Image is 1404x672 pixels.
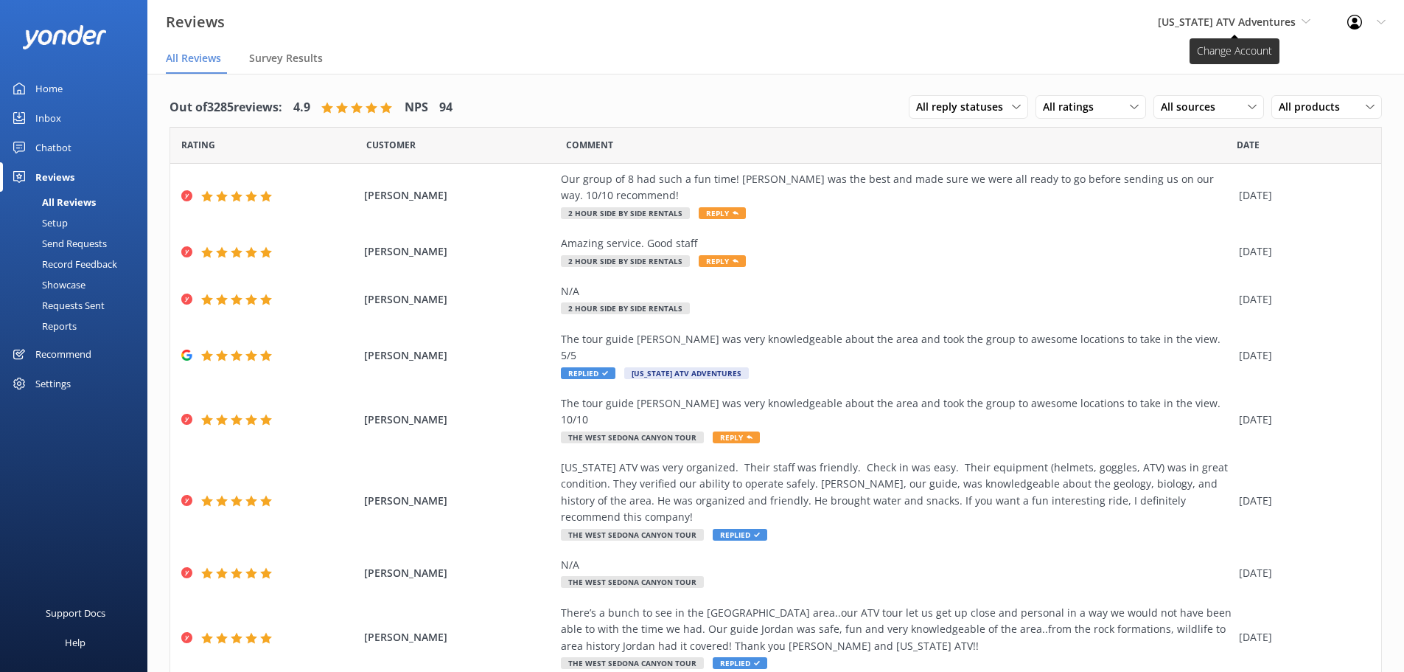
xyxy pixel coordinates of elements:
a: Requests Sent [9,295,147,316]
span: [PERSON_NAME] [364,565,554,581]
span: [PERSON_NAME] [364,187,554,204]
div: Support Docs [46,598,105,628]
span: Replied [561,367,615,379]
span: [PERSON_NAME] [364,347,554,364]
span: The West Sedona Canyon Tour [561,576,704,588]
span: 2 Hour Side by Side Rentals [561,302,690,314]
span: All sources [1161,99,1224,115]
h4: 4.9 [293,98,310,117]
span: The West Sedona Canyon Tour [561,432,704,443]
div: Record Feedback [9,254,117,274]
span: [PERSON_NAME] [364,412,554,428]
span: [PERSON_NAME] [364,243,554,260]
div: [DATE] [1239,629,1363,645]
div: [DATE] [1239,347,1363,364]
span: Date [1237,138,1260,152]
div: All Reviews [9,192,96,212]
a: Showcase [9,274,147,295]
div: Our group of 8 had such a fun time! [PERSON_NAME] was the best and made sure we were all ready to... [561,171,1232,204]
span: [PERSON_NAME] [364,291,554,308]
span: Reply [699,255,746,267]
div: N/A [561,283,1232,299]
div: Home [35,74,63,103]
div: Chatbot [35,133,71,162]
div: Inbox [35,103,61,133]
a: Setup [9,212,147,233]
img: yonder-white-logo.png [22,25,107,49]
div: Help [65,628,85,657]
div: Setup [9,212,68,233]
div: [US_STATE] ATV was very organized. Their staff was friendly. Check in was easy. Their equipment (... [561,460,1232,526]
div: [DATE] [1239,493,1363,509]
span: Reply [699,207,746,219]
div: [DATE] [1239,187,1363,204]
div: Amazing service. Good staff [561,235,1232,252]
div: Reviews [35,162,74,192]
span: [PERSON_NAME] [364,629,554,645]
span: All reply statuses [916,99,1012,115]
div: N/A [561,557,1232,573]
span: 2 Hour Side by Side Rentals [561,255,690,267]
span: All products [1279,99,1349,115]
span: Replied [713,529,767,541]
div: Reports [9,316,77,336]
span: Date [366,138,416,152]
span: Reply [713,432,760,443]
div: [DATE] [1239,565,1363,581]
span: 2 Hour Side by Side Rentals [561,207,690,219]
div: [DATE] [1239,243,1363,260]
span: [US_STATE] ATV Adventures [624,367,749,379]
span: All Reviews [166,51,221,66]
div: Recommend [35,339,91,369]
div: Settings [35,369,71,398]
span: All ratings [1043,99,1103,115]
a: All Reviews [9,192,147,212]
a: Send Requests [9,233,147,254]
span: Date [181,138,215,152]
div: [DATE] [1239,412,1363,428]
span: The West Sedona Canyon Tour [561,657,704,669]
div: [DATE] [1239,291,1363,308]
span: The West Sedona Canyon Tour [561,529,704,541]
div: Showcase [9,274,85,295]
h4: NPS [405,98,428,117]
span: Replied [713,657,767,669]
span: Survey Results [249,51,323,66]
div: Requests Sent [9,295,105,316]
span: [US_STATE] ATV Adventures [1158,15,1296,29]
div: Send Requests [9,233,107,254]
span: [PERSON_NAME] [364,493,554,509]
a: Reports [9,316,147,336]
h4: 94 [439,98,453,117]
a: Record Feedback [9,254,147,274]
div: The tour guide [PERSON_NAME] was very knowledgeable about the area and took the group to awesome ... [561,331,1232,364]
span: Question [566,138,613,152]
div: The tour guide [PERSON_NAME] was very knowledgeable about the area and took the group to awesome ... [561,395,1232,429]
h3: Reviews [166,10,225,34]
h4: Out of 3285 reviews: [170,98,282,117]
div: There’s a bunch to see in the [GEOGRAPHIC_DATA] area..our ATV tour let us get up close and person... [561,605,1232,654]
